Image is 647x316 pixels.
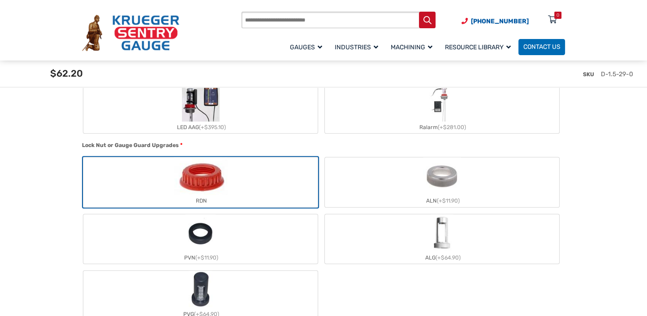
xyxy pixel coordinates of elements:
a: Contact Us [518,39,565,55]
label: ALG [325,214,559,264]
div: 0 [556,12,559,19]
span: SKU [583,71,594,78]
div: ALN [325,195,559,207]
a: Gauges [285,38,330,56]
span: (+$11.90) [437,198,460,204]
div: ALG [325,252,559,264]
div: PVN [83,252,318,264]
span: Gauges [290,43,322,51]
a: Phone Number (920) 434-8860 [462,17,529,26]
label: PVN [83,214,318,264]
div: LED AAG [83,121,318,133]
span: D-1.5-29-0 [601,70,633,78]
div: RDN [83,195,318,207]
span: Resource Library [445,43,511,51]
span: (+$395.10) [199,124,226,130]
div: Ralarm [325,121,559,133]
span: (+$64.90) [436,255,461,261]
span: (+$281.00) [438,124,466,130]
a: Resource Library [440,38,518,56]
abbr: required [180,141,182,149]
a: Machining [386,38,440,56]
label: Ralarm [325,84,559,133]
label: LED AAG [83,84,318,133]
a: Industries [330,38,386,56]
span: Contact Us [523,43,561,51]
label: ALN [325,157,559,207]
label: RDN [83,157,318,207]
span: Machining [391,43,432,51]
span: (+$11.90) [195,255,218,261]
span: Industries [335,43,378,51]
img: Krueger Sentry Gauge [82,15,179,51]
span: [PHONE_NUMBER] [471,17,529,25]
span: Lock Nut or Gauge Guard Upgrades [82,142,179,148]
span: $62.20 [50,68,83,79]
